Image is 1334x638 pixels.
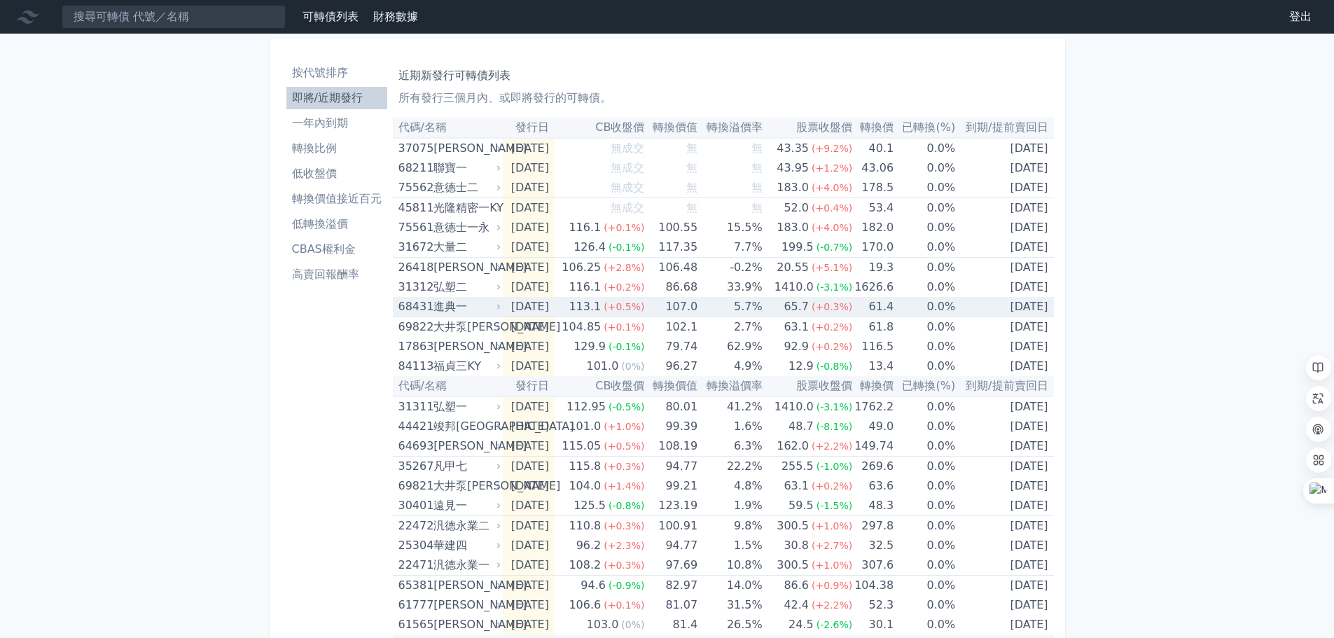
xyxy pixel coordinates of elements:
[817,401,853,412] span: (-3.1%)
[644,536,697,555] td: 94.77
[852,258,894,278] td: 19.3
[686,141,697,155] span: 無
[503,396,555,417] td: [DATE]
[894,417,955,436] td: 0.0%
[503,457,555,477] td: [DATE]
[955,457,1053,477] td: [DATE]
[852,376,894,396] th: 轉換價
[697,258,763,278] td: -0.2%
[751,201,763,214] span: 無
[571,496,609,515] div: 125.5
[566,277,604,297] div: 116.1
[955,277,1053,297] td: [DATE]
[774,139,812,158] div: 43.35
[812,222,852,233] span: (+4.0%)
[894,396,955,417] td: 0.0%
[894,356,955,376] td: 0.0%
[812,341,852,352] span: (+0.2%)
[894,118,955,138] th: 已轉換(%)
[609,242,645,253] span: (-0.1%)
[398,476,431,496] div: 69821
[303,10,359,23] a: 可轉債列表
[433,516,498,536] div: 汎德永業二
[955,297,1053,317] td: [DATE]
[817,461,853,472] span: (-1.0%)
[566,417,604,436] div: 101.0
[393,376,503,396] th: 代碼/名稱
[611,201,644,214] span: 無成交
[609,341,645,352] span: (-0.1%)
[697,536,763,555] td: 1.5%
[781,198,812,218] div: 52.0
[894,496,955,516] td: 0.0%
[433,178,498,197] div: 意德士二
[286,112,387,134] a: 一年內到期
[433,258,498,277] div: [PERSON_NAME]
[955,536,1053,555] td: [DATE]
[697,317,763,338] td: 2.7%
[774,258,812,277] div: 20.55
[433,356,498,376] div: 福貞三KY
[852,396,894,417] td: 1762.2
[894,158,955,178] td: 0.0%
[398,218,431,237] div: 75561
[644,396,697,417] td: 80.01
[852,516,894,536] td: 297.8
[604,262,644,273] span: (+2.8%)
[955,218,1053,237] td: [DATE]
[604,222,644,233] span: (+0.1%)
[697,476,763,496] td: 4.8%
[286,87,387,109] a: 即將/近期發行
[852,356,894,376] td: 13.4
[433,139,498,158] div: [PERSON_NAME]
[433,457,498,476] div: 凡甲七
[398,417,431,436] div: 44421
[621,361,644,372] span: (0%)
[393,118,503,138] th: 代碼/名稱
[852,436,894,457] td: 149.74
[786,417,817,436] div: 48.7
[503,376,555,396] th: 發行日
[503,258,555,278] td: [DATE]
[503,198,555,219] td: [DATE]
[697,118,763,138] th: 轉換溢價率
[611,181,644,194] span: 無成交
[697,436,763,457] td: 6.3%
[894,277,955,297] td: 0.0%
[894,218,955,237] td: 0.0%
[644,476,697,496] td: 99.21
[433,337,498,356] div: [PERSON_NAME]
[812,560,852,571] span: (+1.0%)
[433,436,498,456] div: [PERSON_NAME]
[503,218,555,237] td: [DATE]
[894,555,955,576] td: 0.0%
[398,258,431,277] div: 26418
[559,258,604,277] div: 106.25
[955,376,1053,396] th: 到期/提前賣回日
[697,555,763,576] td: 10.8%
[644,237,697,258] td: 117.35
[812,143,852,154] span: (+9.2%)
[812,321,852,333] span: (+0.2%)
[894,258,955,278] td: 0.0%
[852,198,894,219] td: 53.4
[779,237,817,257] div: 199.5
[398,397,431,417] div: 31311
[852,457,894,477] td: 269.6
[503,337,555,356] td: [DATE]
[751,161,763,174] span: 無
[286,266,387,283] li: 高賣回報酬率
[503,297,555,317] td: [DATE]
[398,158,431,178] div: 68211
[286,238,387,261] a: CBAS權利金
[555,376,645,396] th: CB收盤價
[817,361,853,372] span: (-0.8%)
[644,457,697,477] td: 94.77
[503,237,555,258] td: [DATE]
[286,137,387,160] a: 轉換比例
[894,457,955,477] td: 0.0%
[817,421,853,432] span: (-8.1%)
[781,576,812,595] div: 86.6
[955,258,1053,278] td: [DATE]
[644,555,697,576] td: 97.69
